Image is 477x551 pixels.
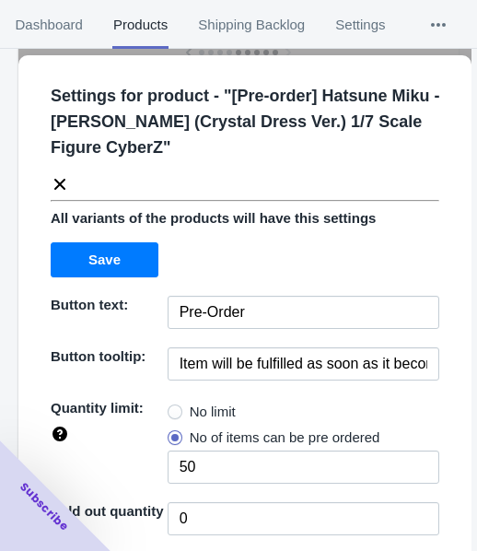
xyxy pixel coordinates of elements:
[112,1,168,49] span: Products
[51,210,376,226] span: All variants of the products will have this settings
[15,1,83,49] span: Dashboard
[198,1,306,49] span: Shipping Backlog
[51,400,144,416] span: Quantity limit:
[51,83,454,160] p: Settings for product - " [Pre-order] Hatsune Miku - [PERSON_NAME] (Crystal Dress Ver.) 1/7 Scale ...
[190,403,236,421] span: No limit
[51,348,145,364] span: Button tooltip:
[51,242,158,277] button: Save
[401,1,476,49] button: More tabs
[17,479,72,534] span: Subscribe
[88,252,121,267] span: Save
[190,428,380,447] span: No of items can be pre ordered
[335,1,386,49] span: Settings
[51,297,128,312] span: Button text:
